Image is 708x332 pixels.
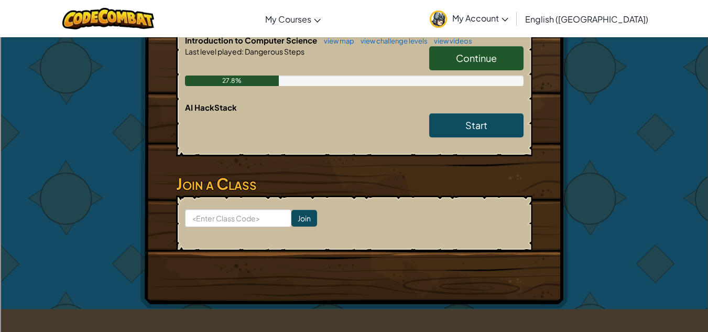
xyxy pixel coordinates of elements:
[4,23,704,33] div: Move To ...
[4,70,704,80] div: Move To ...
[452,13,508,24] span: My Account
[424,2,514,35] a: My Account
[520,5,653,33] a: English ([GEOGRAPHIC_DATA])
[4,42,704,51] div: Options
[430,10,447,28] img: avatar
[4,61,704,70] div: Rename
[4,51,704,61] div: Sign out
[4,4,704,14] div: Sort A > Z
[265,14,311,25] span: My Courses
[4,14,704,23] div: Sort New > Old
[525,14,648,25] span: English ([GEOGRAPHIC_DATA])
[260,5,326,33] a: My Courses
[4,33,704,42] div: Delete
[62,8,154,29] img: CodeCombat logo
